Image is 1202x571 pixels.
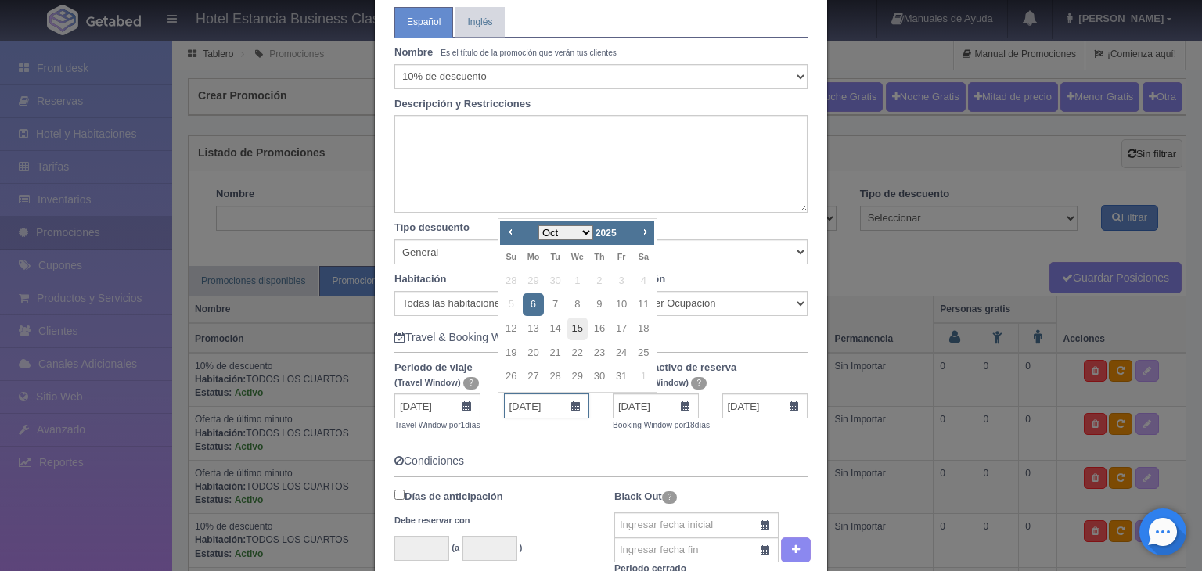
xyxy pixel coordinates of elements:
[545,365,566,388] a: 28
[639,225,651,238] span: Next
[596,228,617,239] span: 2025
[567,342,588,365] a: 22
[567,270,588,293] span: 1
[523,270,543,293] span: 29
[611,365,632,388] a: 31
[614,485,677,508] label: Black Out
[633,270,653,293] span: 4
[394,490,405,500] input: Días de anticipación Debe reservar con
[523,365,543,388] a: 27
[520,543,523,552] small: )
[567,318,588,340] a: 15
[633,365,653,388] span: 1
[545,342,566,365] a: 21
[506,252,516,261] span: Sunday
[394,455,808,467] h5: Condiciones
[633,293,653,316] a: 11
[545,293,566,316] a: 7
[463,377,479,390] span: ?
[601,361,819,390] label: Periodo activo de reserva
[504,225,516,238] span: Prev
[691,377,707,390] span: ?
[611,318,632,340] a: 17
[617,252,626,261] span: Friday
[383,97,819,112] label: Descripción y Restricciones
[589,270,610,293] span: 2
[567,293,588,316] a: 8
[614,537,779,562] input: Ingresar fecha fin
[501,342,521,365] a: 19
[394,421,480,429] small: Travel Window por días
[502,223,519,240] a: Prev
[611,293,632,316] a: 10
[613,421,710,429] small: Booking Window por días
[589,365,610,388] a: 30
[545,318,566,340] a: 14
[545,270,566,293] span: 30
[639,252,649,261] span: Saturday
[394,515,470,525] small: Debe reservar con
[636,223,653,240] a: Next
[611,342,632,365] a: 24
[613,393,699,418] input: Fecha inicial
[589,318,610,340] a: 16
[501,318,521,340] a: 12
[394,378,461,387] small: (Travel Window)
[722,393,808,418] input: Fecha final
[633,318,653,340] a: 18
[567,365,588,388] a: 29
[383,361,601,390] label: Periodo de viaje
[394,272,446,287] label: Habitación
[394,7,453,38] a: Español
[394,393,480,418] input: Fecha inicial
[455,7,505,38] a: Inglés
[594,252,604,261] span: Thursday
[461,421,466,429] span: 1
[611,270,632,293] span: 3
[383,221,819,235] label: Tipo descuento
[614,512,779,537] input: Ingresar fecha inicial
[501,293,521,316] span: 5
[441,48,617,57] small: Es el título de la promoción que verán tus clientes
[571,252,584,261] span: Wednesday
[394,332,808,343] h5: Travel & Booking Window
[394,45,433,60] label: Nombre
[523,293,543,316] a: 6
[523,318,543,340] a: 13
[523,342,543,365] a: 20
[550,252,560,261] span: Tuesday
[527,252,540,261] span: Monday
[589,342,610,365] a: 23
[662,491,678,504] span: ?
[501,270,521,293] span: 28
[452,543,459,552] small: (a
[501,365,521,388] a: 26
[686,421,694,429] span: 18
[394,485,503,532] label: Días de anticipación
[589,293,610,316] a: 9
[633,342,653,365] a: 25
[504,393,590,418] input: Fecha final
